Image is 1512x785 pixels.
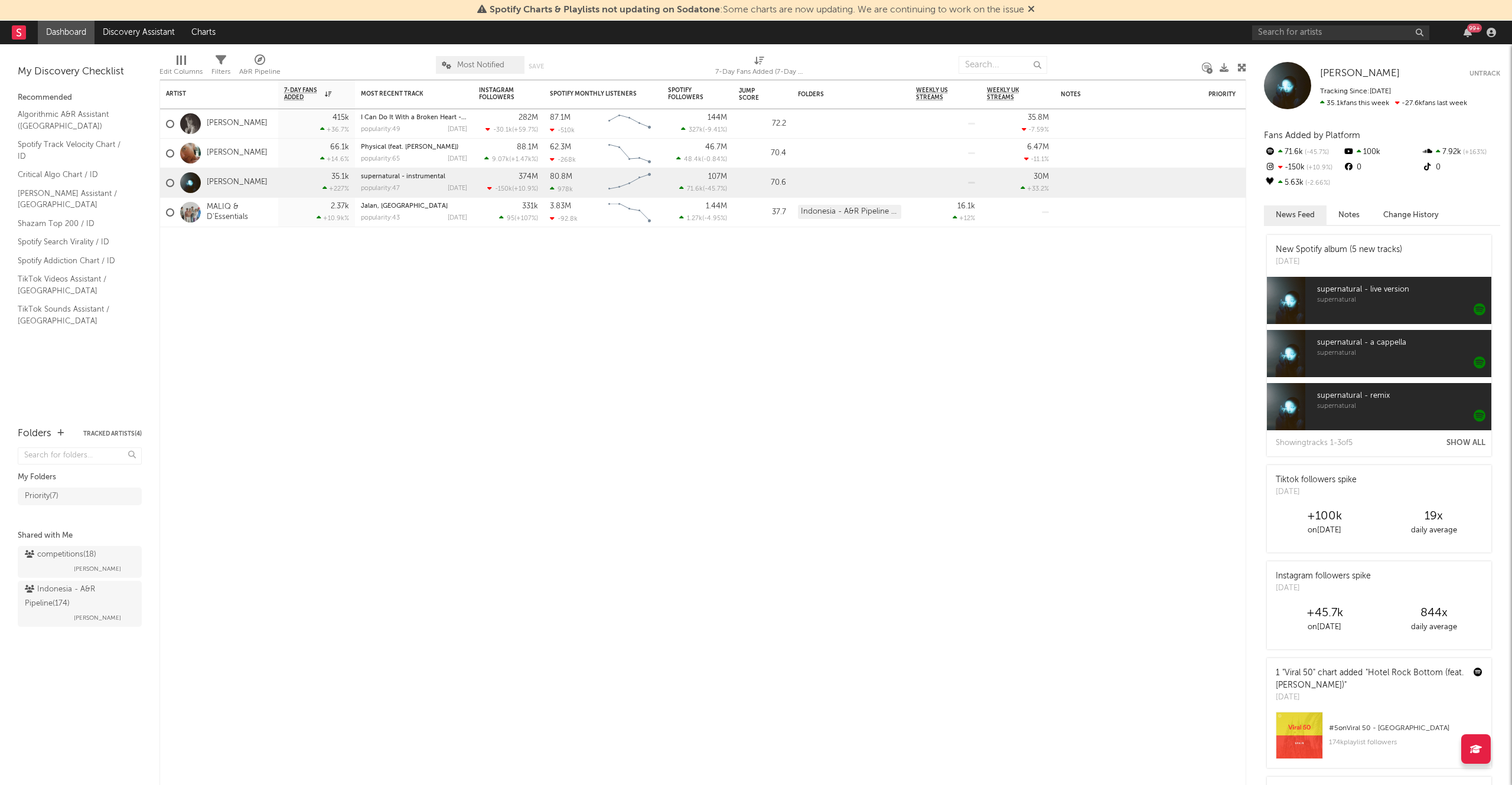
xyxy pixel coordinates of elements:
[1270,620,1379,634] div: on [DATE]
[1317,403,1491,410] span: supernatural
[25,489,58,503] div: Priority ( 7 )
[1276,244,1402,256] div: New Spotify album (5 new tracks)
[1317,297,1491,304] span: supernatural
[522,202,538,210] div: 331k
[550,202,571,210] div: 3.83M
[1317,283,1491,297] span: supernatural - live version
[603,168,656,198] svg: Chart title
[18,529,142,543] div: Shared with Me
[550,215,578,223] div: -92.8k
[550,126,575,134] div: -510k
[330,143,349,151] div: 66.1k
[207,178,268,188] a: [PERSON_NAME]
[1303,149,1329,156] span: -45.7 %
[1028,114,1049,122] div: 35.8M
[603,139,656,168] svg: Chart title
[705,143,727,151] div: 46.7M
[487,185,538,192] div: ( )
[953,214,975,222] div: +12 %
[322,185,349,192] div: +227 %
[1061,91,1179,98] div: Notes
[18,65,142,79] div: My Discovery Checklist
[207,202,272,223] a: MALIQ & D'Essentials
[1252,25,1429,40] input: Search for artists
[1021,185,1049,192] div: +33.2 %
[1422,145,1500,160] div: 7.92k
[211,65,230,79] div: Filters
[507,215,514,222] span: 95
[18,168,130,181] a: Critical Algo Chart / ID
[1267,712,1491,768] a: #5onViral 50 - [GEOGRAPHIC_DATA]174kplaylist followers
[495,186,512,192] span: -150k
[1342,160,1421,175] div: 0
[550,156,576,163] div: -268k
[1379,620,1488,634] div: daily average
[1329,735,1482,750] div: 174k playlist followers
[739,205,786,220] div: 37.7
[514,127,536,133] span: +59.7 %
[18,581,142,627] a: Indonesia - A&R Pipeline(174)[PERSON_NAME]
[207,148,268,158] a: [PERSON_NAME]
[320,155,349,163] div: +14.6 %
[550,90,638,97] div: Spotify Monthly Listeners
[1327,205,1371,225] button: Notes
[1276,667,1465,692] div: 1 "Viral 50" chart added
[708,173,727,181] div: 107M
[519,114,538,122] div: 282M
[798,205,901,219] div: Indonesia - A&R Pipeline (174)
[1276,692,1465,704] div: [DATE]
[74,562,121,576] span: [PERSON_NAME]
[317,214,349,222] div: +10.9k %
[490,5,720,15] span: Spotify Charts & Playlists not updating on Sodatone
[18,187,130,211] a: [PERSON_NAME] Assistant / [GEOGRAPHIC_DATA]
[361,174,445,180] a: supernatural - instrumental
[739,176,786,190] div: 70.6
[987,87,1031,101] span: Weekly UK Streams
[514,186,536,192] span: +10.9 %
[448,126,467,133] div: [DATE]
[1317,389,1491,403] span: supernatural - remix
[1270,509,1379,524] div: +100k
[361,156,400,162] div: popularity: 65
[18,235,130,248] a: Spotify Search Virality / ID
[18,427,51,441] div: Folders
[715,65,804,79] div: 7-Day Fans Added (7-Day Fans Added)
[211,50,230,84] div: Filters
[957,202,975,210] div: 16.1k
[166,90,255,97] div: Artist
[18,447,142,465] input: Search for folders...
[331,173,349,181] div: 35.1k
[361,203,448,210] a: Jalan, [GEOGRAPHIC_DATA]
[74,611,121,625] span: [PERSON_NAME]
[1276,486,1357,498] div: [DATE]
[1446,439,1485,447] button: Show All
[1264,160,1342,175] div: -150k
[916,87,957,101] span: Weekly US Streams
[1034,173,1049,181] div: 30M
[1342,145,1421,160] div: 100k
[1467,24,1482,32] div: 99 +
[492,156,509,163] span: 9.07k
[25,548,96,562] div: competitions ( 18 )
[320,126,349,133] div: +36.7 %
[687,186,703,192] span: 71.6k
[679,214,727,222] div: ( )
[490,5,1024,15] span: : Some charts are now updating. We are continuing to work on the issue
[1329,721,1482,735] div: # 5 on Viral 50 - [GEOGRAPHIC_DATA]
[708,114,727,122] div: 144M
[1270,524,1379,538] div: on [DATE]
[687,215,702,222] span: 1.27k
[1027,143,1049,151] div: 6.47M
[681,126,727,133] div: ( )
[1320,68,1400,80] a: [PERSON_NAME]
[18,108,130,132] a: Algorithmic A&R Assistant ([GEOGRAPHIC_DATA])
[1024,155,1049,163] div: -11.1 %
[361,115,467,121] div: I Can Do It With a Broken Heart - Dombresky Remix
[1028,5,1035,15] span: Dismiss
[706,202,727,210] div: 1.44M
[479,87,520,101] div: Instagram Followers
[676,155,727,163] div: ( )
[959,56,1047,74] input: Search...
[550,143,571,151] div: 62.3M
[1276,583,1371,594] div: [DATE]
